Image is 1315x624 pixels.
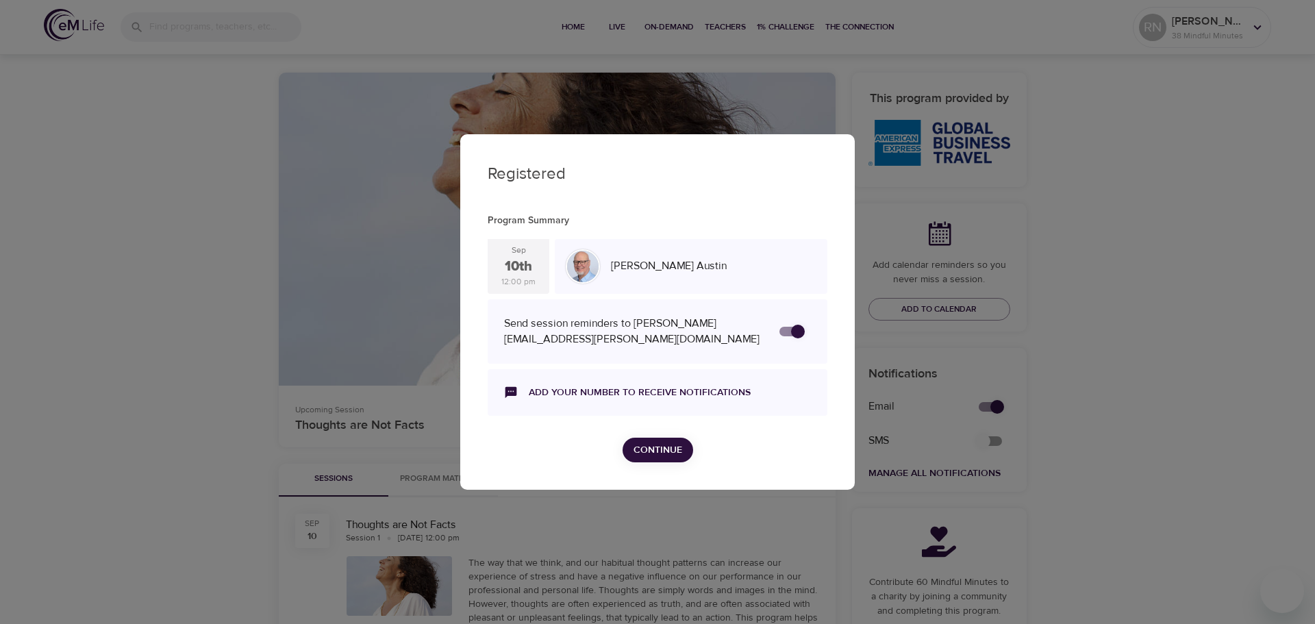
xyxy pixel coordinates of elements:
[488,162,827,186] p: Registered
[529,386,751,399] a: Add your number to receive notifications
[605,253,822,279] div: [PERSON_NAME] Austin
[504,316,766,347] div: Send session reminders to [PERSON_NAME][EMAIL_ADDRESS][PERSON_NAME][DOMAIN_NAME]
[634,442,682,459] span: Continue
[512,245,526,256] div: Sep
[505,257,532,277] div: 10th
[488,214,827,228] p: Program Summary
[623,438,693,463] button: Continue
[501,276,536,288] div: 12:00 pm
